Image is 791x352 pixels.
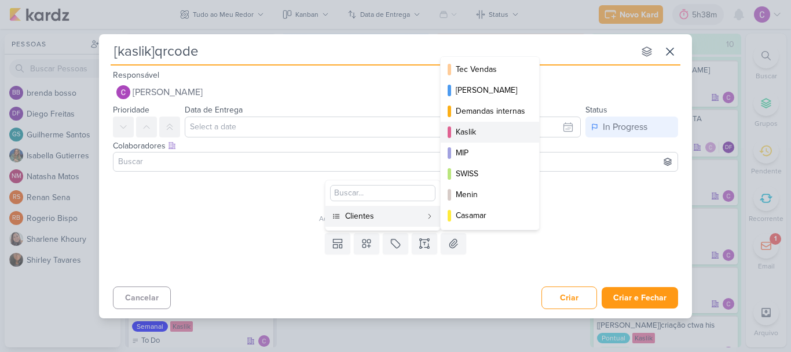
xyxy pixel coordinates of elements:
button: [PERSON_NAME] [441,80,539,101]
div: Clientes [345,210,422,222]
div: Demandas internas [456,105,525,117]
div: Esse kard não possui nenhum item [113,199,685,213]
button: [PERSON_NAME] [113,82,678,103]
div: [PERSON_NAME] [456,84,525,96]
span: [PERSON_NAME] [133,85,203,99]
button: Clientes [325,206,440,227]
button: Cancelar [113,286,171,309]
button: Casamar [441,205,539,226]
button: Criar [541,286,597,309]
button: Tec Vendas [441,59,539,80]
button: Kaslik [441,122,539,143]
button: MIP [441,143,539,164]
label: Responsável [113,70,159,80]
div: Adicione um item abaixo ou selecione um template [113,213,685,224]
input: Buscar... [330,185,435,201]
div: Casamar [456,209,525,222]
div: SWISS [456,168,525,180]
img: Carlos Lima [116,85,130,99]
div: MIP [456,147,525,159]
div: Kaslik [456,126,525,138]
button: Menin [441,184,539,205]
input: Buscar [116,155,675,169]
button: SWISS [441,164,539,184]
button: In Progress [585,117,678,137]
label: Data de Entrega [185,105,243,115]
div: In Progress [603,120,647,134]
input: Select a date [185,117,581,137]
button: Criar e Fechar [602,287,678,309]
div: Menin [456,188,525,201]
input: Kard Sem Título [111,41,634,62]
label: Status [585,105,607,115]
div: Tec Vendas [456,63,525,75]
label: Prioridade [113,105,149,115]
button: Demandas internas [441,101,539,122]
div: Colaboradores [113,140,678,152]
